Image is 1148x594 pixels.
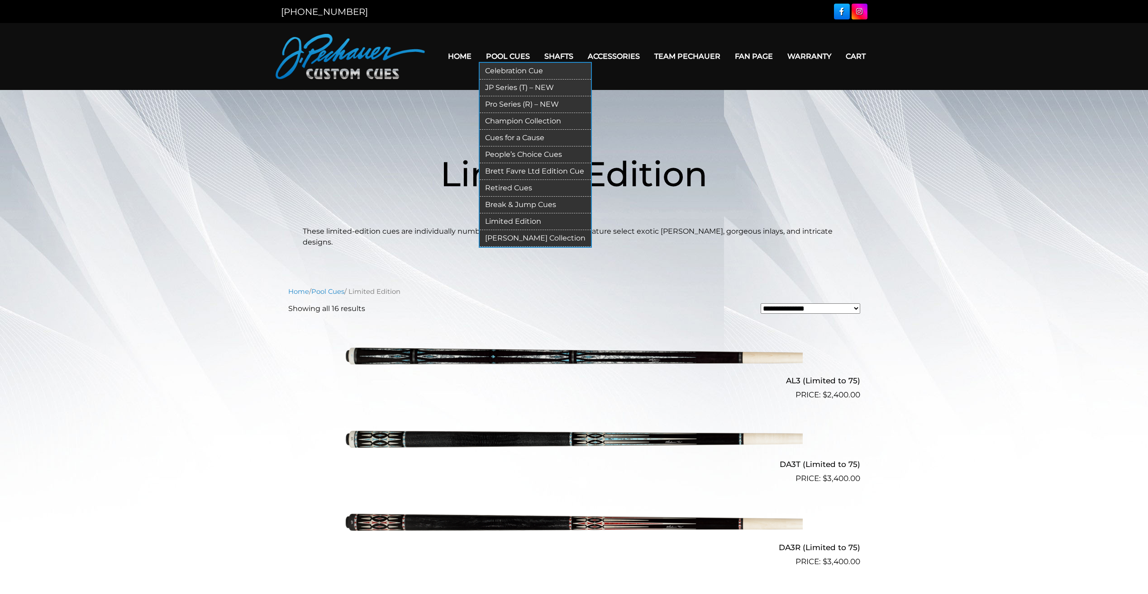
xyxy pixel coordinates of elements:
[480,197,591,213] a: Break & Jump Cues
[288,287,860,297] nav: Breadcrumb
[480,63,591,80] a: Celebration Cue
[288,303,365,314] p: Showing all 16 results
[823,474,860,483] bdi: 3,400.00
[838,45,873,68] a: Cart
[480,146,591,163] a: People’s Choice Cues
[346,488,803,564] img: DA3R (Limited to 75)
[346,405,803,481] img: DA3T (Limited to 75)
[581,45,647,68] a: Accessories
[346,321,803,397] img: AL3 (Limited to 75)
[780,45,838,68] a: Warranty
[480,80,591,96] a: JP Series (T) – NEW
[823,474,827,483] span: $
[281,6,368,17] a: [PHONE_NUMBER]
[480,163,591,180] a: Brett Favre Ltd Edition Cue
[479,45,537,68] a: Pool Cues
[288,288,309,296] a: Home
[288,539,860,556] h2: DA3R (Limited to 75)
[823,557,827,566] span: $
[480,213,591,230] a: Limited Edition
[480,130,591,146] a: Cues for a Cause
[276,34,425,79] img: Pechauer Custom Cues
[728,45,780,68] a: Fan Page
[647,45,728,68] a: Team Pechauer
[288,372,860,389] h2: AL3 (Limited to 75)
[288,488,860,568] a: DA3R (Limited to 75) $3,400.00
[288,405,860,484] a: DA3T (Limited to 75) $3,400.00
[311,288,344,296] a: Pool Cues
[823,390,827,399] span: $
[288,456,860,472] h2: DA3T (Limited to 75)
[480,96,591,113] a: Pro Series (R) – NEW
[440,153,708,195] span: Limited Edition
[480,180,591,197] a: Retired Cues
[480,113,591,130] a: Champion Collection
[480,230,591,247] a: [PERSON_NAME] Collection
[288,321,860,401] a: AL3 (Limited to 75) $2,400.00
[823,390,860,399] bdi: 2,400.00
[441,45,479,68] a: Home
[761,303,860,314] select: Shop order
[537,45,581,68] a: Shafts
[303,226,846,248] p: These limited-edition cues are individually numbered and signed. These cues feature select exotic...
[823,557,860,566] bdi: 3,400.00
